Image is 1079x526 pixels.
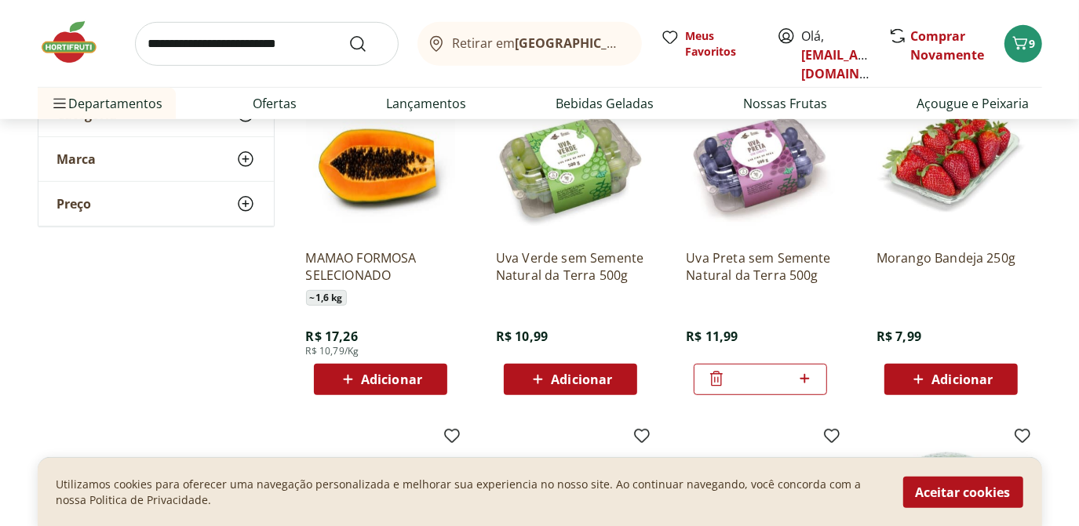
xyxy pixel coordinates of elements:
span: Departamentos [50,85,163,122]
span: Adicionar [361,373,422,386]
a: Bebidas Geladas [556,94,654,113]
span: R$ 17,26 [306,328,358,345]
img: Hortifruti [38,19,116,66]
span: R$ 10,99 [496,328,548,345]
span: Preço [57,196,92,212]
button: Carrinho [1004,25,1042,63]
a: Morango Bandeja 250g [877,249,1026,284]
span: R$ 7,99 [877,328,921,345]
span: Meus Favoritos [686,28,758,60]
a: Uva Verde sem Semente Natural da Terra 500g [496,249,645,284]
button: Menu [50,85,69,122]
span: ~ 1,6 kg [306,290,347,306]
a: Nossas Frutas [743,94,827,113]
button: Adicionar [314,364,447,395]
a: Ofertas [253,94,297,113]
p: Utilizamos cookies para oferecer uma navegação personalizada e melhorar sua experiencia no nosso ... [57,476,884,507]
img: Uva Verde sem Semente Natural da Terra 500g [496,88,645,237]
button: Aceitar cookies [903,476,1023,507]
a: Meus Favoritos [661,28,758,60]
img: Morango Bandeja 250g [877,88,1026,237]
img: MAMAO FORMOSA SELECIONADO [306,88,455,237]
a: Comprar Novamente [911,27,985,63]
button: Adicionar [504,364,637,395]
b: [GEOGRAPHIC_DATA]/[GEOGRAPHIC_DATA] [515,34,779,52]
span: Olá, [802,27,872,83]
a: Lançamentos [386,94,466,113]
a: MAMAO FORMOSA SELECIONADO [306,249,455,284]
a: Açougue e Peixaria [917,94,1029,113]
a: [EMAIL_ADDRESS][DOMAIN_NAME] [802,46,911,82]
span: Marca [57,151,97,167]
span: R$ 11,99 [686,328,738,345]
button: Submit Search [348,34,386,53]
button: Adicionar [884,364,1018,395]
span: Adicionar [931,373,993,386]
span: R$ 10,79/Kg [306,345,359,357]
button: Preço [38,182,274,226]
img: Uva Preta sem Semente Natural da Terra 500g [686,88,835,237]
a: Uva Preta sem Semente Natural da Terra 500g [686,249,835,284]
span: 9 [1030,36,1036,51]
button: Marca [38,137,274,181]
span: Adicionar [551,373,612,386]
input: search [135,22,399,66]
button: Retirar em[GEOGRAPHIC_DATA]/[GEOGRAPHIC_DATA] [417,22,642,66]
span: Retirar em [452,36,625,50]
